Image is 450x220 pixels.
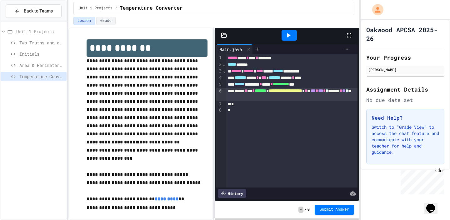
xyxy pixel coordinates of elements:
div: Main.java [216,44,253,54]
span: Initials [19,51,64,57]
span: Unit 1 Projects [79,6,112,11]
div: 5 [216,82,222,88]
div: Main.java [216,46,245,52]
div: 6 [216,88,222,101]
span: - [298,207,303,213]
div: No due date set [366,96,444,104]
div: My Account [366,2,385,17]
span: Temperature Converter [19,73,64,80]
span: 0 [307,207,310,212]
span: Back to Teams [24,8,53,14]
span: / [305,207,307,212]
span: Unit 1 Projects [16,28,64,35]
div: 3 [216,68,222,75]
div: 8 [216,107,222,113]
div: History [218,189,246,198]
h2: Your Progress [366,53,444,62]
h3: Need Help? [372,114,439,122]
p: Switch to "Grade View" to access the chat feature and communicate with your teacher for help and ... [372,124,439,155]
iframe: chat widget [398,168,444,194]
div: 1 [216,55,222,62]
div: Chat with us now!Close [2,2,43,40]
span: Fold line [222,68,226,73]
span: Fold line [222,62,226,67]
span: Area & Perimeter of Square [19,62,64,68]
h1: Oakwood APCSA 2025-26 [366,25,444,43]
iframe: chat widget [424,195,444,214]
h2: Assignment Details [366,85,444,94]
button: Submit Answer [315,205,354,215]
div: 4 [216,75,222,81]
div: 2 [216,62,222,68]
span: Two Truths and a Lie [19,39,64,46]
button: Grade [96,17,116,25]
button: Lesson [73,17,95,25]
span: Temperature Converter [120,5,183,12]
span: / [115,6,117,11]
div: 7 [216,101,222,107]
button: Back to Teams [6,4,62,18]
div: [PERSON_NAME] [368,67,442,72]
span: Submit Answer [320,207,349,212]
